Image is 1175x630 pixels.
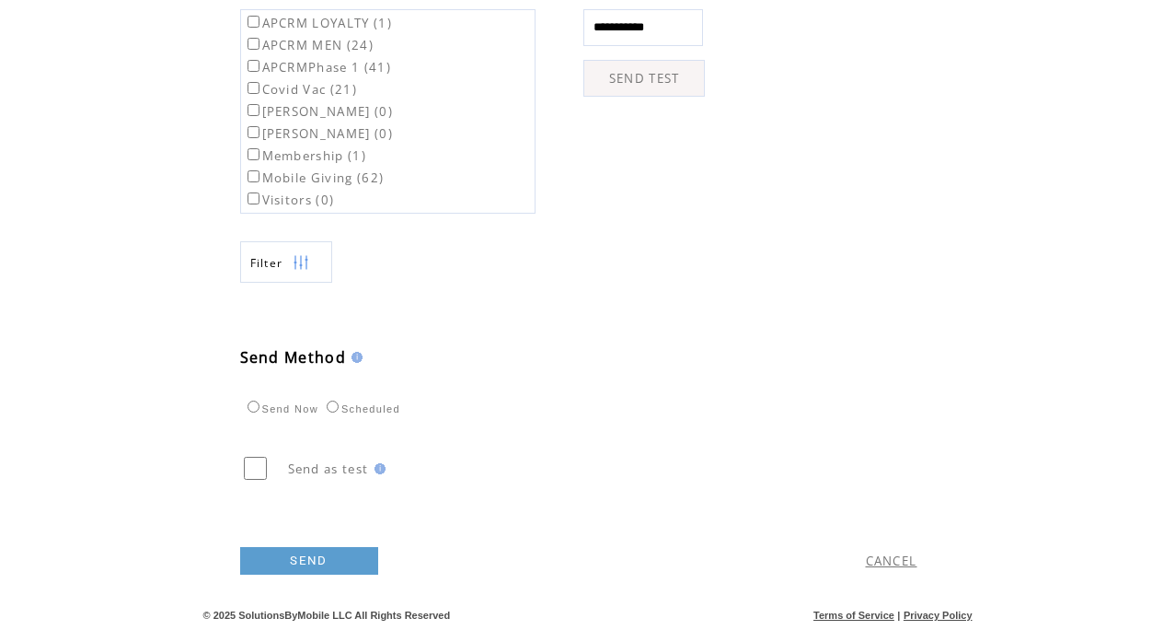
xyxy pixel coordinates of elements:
[240,547,378,575] a: SEND
[244,169,385,186] label: Mobile Giving (62)
[240,241,332,283] a: Filter
[904,610,973,621] a: Privacy Policy
[248,82,259,94] input: Covid Vac (21)
[243,403,318,414] label: Send Now
[248,126,259,138] input: [PERSON_NAME] (0)
[327,401,339,413] input: Scheduled
[244,15,393,31] label: APCRM LOYALTY (1)
[288,461,369,477] span: Send as test
[248,192,259,204] input: Visitors (0)
[248,104,259,116] input: [PERSON_NAME] (0)
[583,60,705,97] a: SEND TEST
[248,401,259,413] input: Send Now
[244,125,394,142] label: [PERSON_NAME] (0)
[250,255,283,271] span: Show filters
[248,60,259,72] input: APCRMPhase 1 (41)
[244,81,358,98] label: Covid Vac (21)
[322,403,400,414] label: Scheduled
[248,16,259,28] input: APCRM LOYALTY (1)
[369,463,386,474] img: help.gif
[240,347,347,367] span: Send Method
[293,242,309,284] img: filters.png
[897,610,900,621] span: |
[244,37,374,53] label: APCRM MEN (24)
[346,352,363,363] img: help.gif
[248,38,259,50] input: APCRM MEN (24)
[244,147,367,164] label: Membership (1)
[248,170,259,182] input: Mobile Giving (62)
[244,59,392,76] label: APCRMPhase 1 (41)
[244,192,335,208] label: Visitors (0)
[244,103,394,120] label: [PERSON_NAME] (0)
[866,553,917,569] a: CANCEL
[813,610,894,621] a: Terms of Service
[248,148,259,160] input: Membership (1)
[203,610,451,621] span: © 2025 SolutionsByMobile LLC All Rights Reserved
